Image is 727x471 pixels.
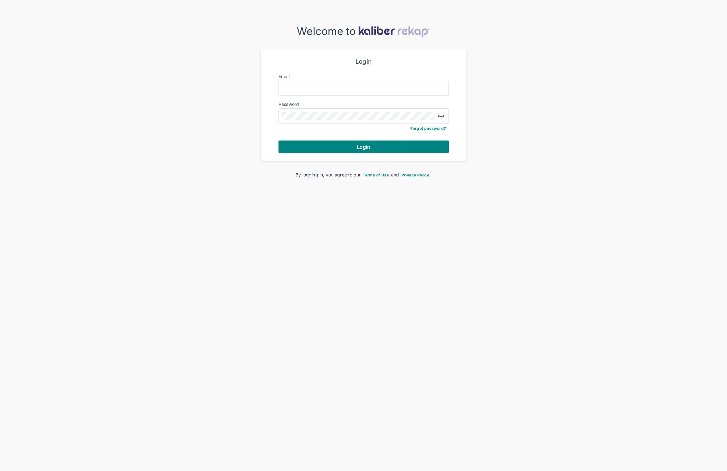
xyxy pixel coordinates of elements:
[271,171,456,178] div: By logging in, you agree to our and
[278,74,290,79] label: Email
[357,144,371,150] span: Login
[402,173,431,177] span: Privacy Policy.
[278,141,449,153] button: Login
[410,126,446,131] a: Forgot password?
[437,112,445,120] img: eye-closed.fa43b6e4.svg
[358,26,430,37] img: kaliber-logo
[278,58,449,66] div: Login
[362,172,390,177] a: Terms of Use
[363,173,389,177] span: Terms of Use
[401,172,431,177] a: Privacy Policy.
[278,101,299,107] label: Password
